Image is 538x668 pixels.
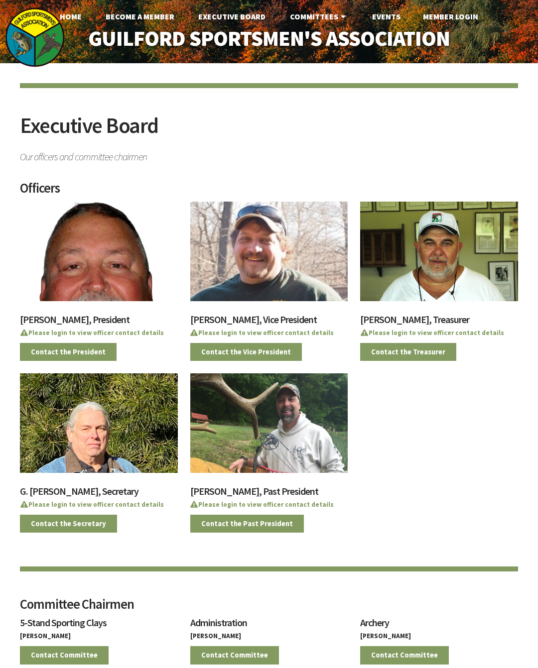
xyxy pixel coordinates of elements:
[20,182,518,202] h2: Officers
[20,343,117,361] a: Contact the President
[20,147,518,162] span: Our officers and committee chairmen
[98,6,182,26] a: Become A Member
[20,486,178,501] h3: G. [PERSON_NAME], Secretary
[360,618,518,633] h3: Archery
[190,646,279,665] a: Contact Committee
[190,329,334,337] a: Please login to view officer contact details
[52,6,90,26] a: Home
[360,632,411,640] strong: [PERSON_NAME]
[360,315,518,330] h3: [PERSON_NAME], Treasurer
[5,7,65,67] img: logo_sm.png
[20,114,518,147] h2: Executive Board
[20,315,178,330] h3: [PERSON_NAME], President
[190,6,273,26] a: Executive Board
[360,329,504,337] a: Please login to view officer contact details
[364,6,408,26] a: Events
[20,329,164,337] a: Please login to view officer contact details
[190,486,348,501] h3: [PERSON_NAME], Past President
[190,618,348,633] h3: Administration
[360,646,449,665] a: Contact Committee
[190,500,334,509] a: Please login to view officer contact details
[20,646,109,665] a: Contact Committee
[282,6,356,26] a: Committees
[20,618,178,633] h3: 5-Stand Sporting Clays
[190,632,241,640] strong: [PERSON_NAME]
[190,343,302,361] a: Contact the Vice President
[190,315,348,330] h3: [PERSON_NAME], Vice President
[20,632,71,640] strong: [PERSON_NAME]
[20,515,117,533] a: Contact the Secretary
[360,343,456,361] a: Contact the Treasurer
[190,515,304,533] a: Contact the Past President
[70,20,468,57] a: Guilford Sportsmen's Association
[415,6,486,26] a: Member Login
[20,500,164,509] a: Please login to view officer contact details
[20,598,518,618] h2: Committee Chairmen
